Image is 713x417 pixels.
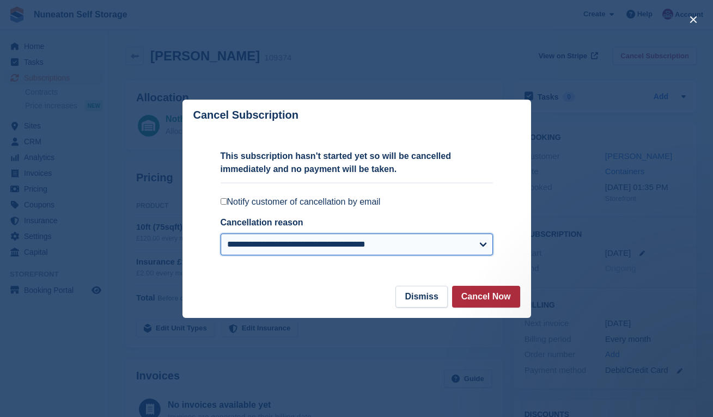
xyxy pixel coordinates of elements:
button: Dismiss [395,286,447,308]
p: This subscription hasn't started yet so will be cancelled immediately and no payment will be taken. [221,150,493,176]
button: Cancel Now [452,286,520,308]
input: Notify customer of cancellation by email [221,198,227,205]
label: Notify customer of cancellation by email [221,197,493,207]
button: close [685,11,702,28]
label: Cancellation reason [221,218,303,227]
p: Cancel Subscription [193,109,298,121]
